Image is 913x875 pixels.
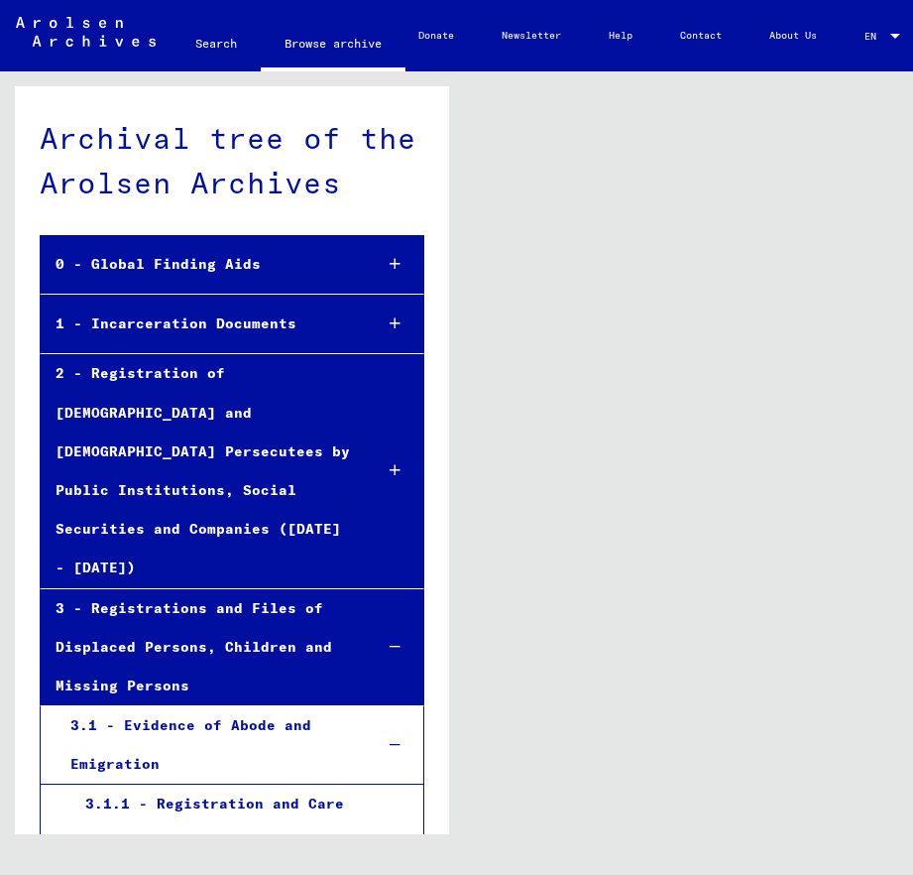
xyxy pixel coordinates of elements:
a: Browse archive [261,20,405,71]
a: Donate [395,12,478,60]
div: 0 - Global Finding Aids [41,245,357,284]
a: Newsletter [478,12,585,60]
div: 2 - Registration of [DEMOGRAPHIC_DATA] and [DEMOGRAPHIC_DATA] Persecutees by Public Institutions,... [41,354,357,587]
div: 1 - Incarceration Documents [41,305,357,343]
div: 3.1 - Evidence of Abode and Emigration [56,706,358,784]
div: 3 - Registrations and Files of Displaced Persons, Children and Missing Persons [41,589,357,706]
div: Archival tree of the Arolsen Archives [40,116,424,205]
a: About Us [745,12,841,60]
span: EN [864,31,886,42]
img: Arolsen_neg.svg [16,17,156,47]
a: Help [585,12,656,60]
a: Search [171,20,261,67]
a: Contact [656,12,745,60]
